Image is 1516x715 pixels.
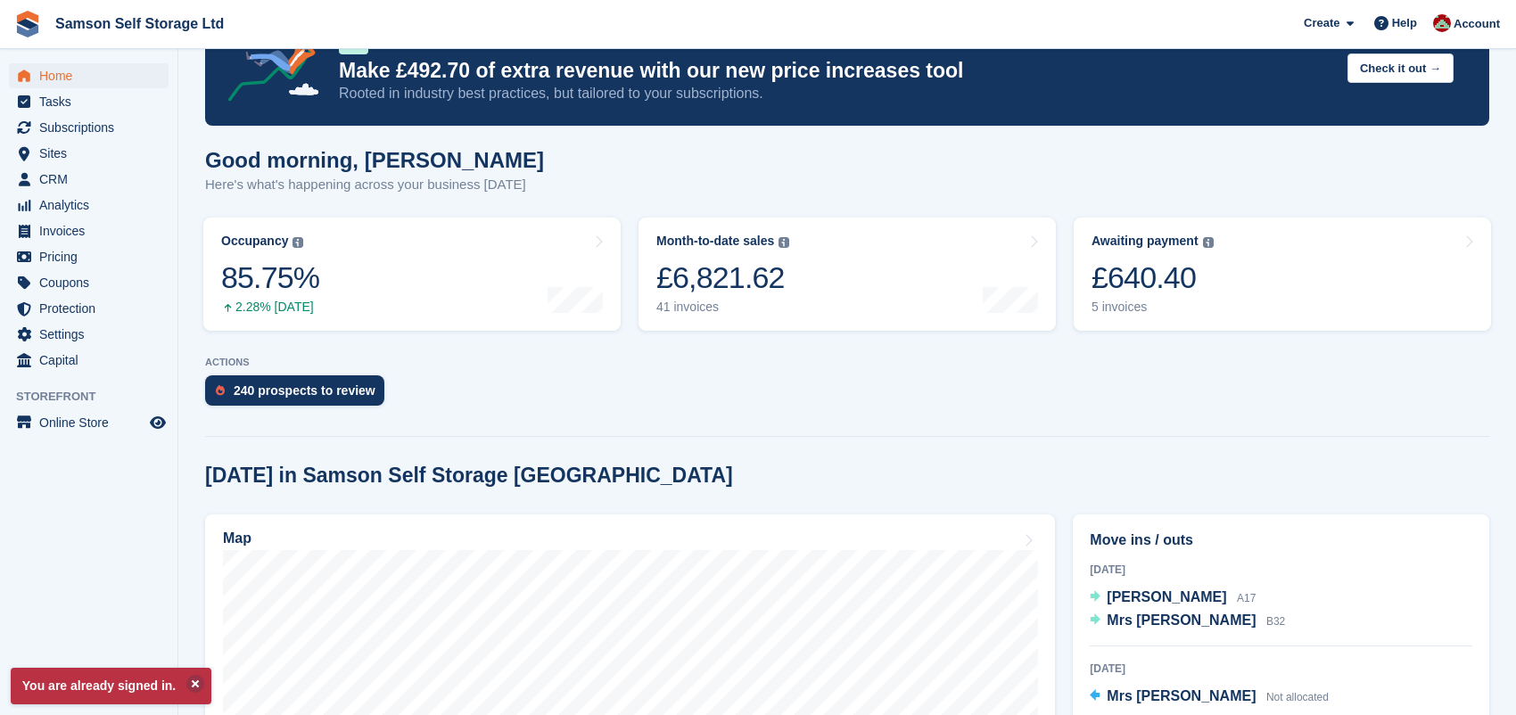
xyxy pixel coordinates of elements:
span: Help [1392,14,1417,32]
a: menu [9,167,169,192]
span: CRM [39,167,146,192]
div: £640.40 [1092,259,1214,296]
a: Samson Self Storage Ltd [48,9,231,38]
div: 5 invoices [1092,300,1214,315]
a: menu [9,89,169,114]
a: menu [9,244,169,269]
span: Protection [39,296,146,321]
span: Invoices [39,218,146,243]
span: Analytics [39,193,146,218]
a: menu [9,218,169,243]
img: prospect-51fa495bee0391a8d652442698ab0144808aea92771e9ea1ae160a38d050c398.svg [216,385,225,396]
img: price-adjustments-announcement-icon-8257ccfd72463d97f412b2fc003d46551f7dbcb40ab6d574587a9cd5c0d94... [213,6,338,108]
a: menu [9,63,169,88]
h2: [DATE] in Samson Self Storage [GEOGRAPHIC_DATA] [205,464,733,488]
img: icon-info-grey-7440780725fd019a000dd9b08b2336e03edf1995a4989e88bcd33f0948082b44.svg [779,237,789,248]
a: menu [9,348,169,373]
div: Occupancy [221,234,288,249]
a: Mrs [PERSON_NAME] B32 [1090,610,1285,633]
span: Sites [39,141,146,166]
h1: Good morning, [PERSON_NAME] [205,148,544,172]
div: [DATE] [1090,562,1472,578]
span: Create [1304,14,1339,32]
span: Home [39,63,146,88]
p: Here's what's happening across your business [DATE] [205,175,544,195]
p: ACTIONS [205,357,1489,368]
a: menu [9,115,169,140]
p: Make £492.70 of extra revenue with our new price increases tool [339,58,1333,84]
span: Settings [39,322,146,347]
img: Ian [1433,14,1451,32]
a: menu [9,410,169,435]
span: Mrs [PERSON_NAME] [1107,612,1256,628]
p: You are already signed in. [11,668,211,704]
span: Pricing [39,244,146,269]
span: Account [1454,15,1500,33]
span: A17 [1237,592,1256,604]
p: Rooted in industry best practices, but tailored to your subscriptions. [339,84,1333,103]
a: Preview store [147,412,169,433]
a: [PERSON_NAME] A17 [1090,587,1256,610]
a: menu [9,322,169,347]
a: Awaiting payment £640.40 5 invoices [1074,218,1491,331]
a: menu [9,270,169,295]
a: Mrs [PERSON_NAME] Not allocated [1090,686,1329,709]
span: B32 [1266,615,1285,628]
a: menu [9,141,169,166]
div: Month-to-date sales [656,234,774,249]
div: £6,821.62 [656,259,789,296]
span: Mrs [PERSON_NAME] [1107,688,1256,703]
a: Occupancy 85.75% 2.28% [DATE] [203,218,621,331]
img: icon-info-grey-7440780725fd019a000dd9b08b2336e03edf1995a4989e88bcd33f0948082b44.svg [1203,237,1214,248]
img: icon-info-grey-7440780725fd019a000dd9b08b2336e03edf1995a4989e88bcd33f0948082b44.svg [292,237,303,248]
img: stora-icon-8386f47178a22dfd0bd8f6a31ec36ba5ce8667c1dd55bd0f319d3a0aa187defe.svg [14,11,41,37]
div: Awaiting payment [1092,234,1199,249]
span: Subscriptions [39,115,146,140]
a: Month-to-date sales £6,821.62 41 invoices [639,218,1056,331]
span: Coupons [39,270,146,295]
div: 41 invoices [656,300,789,315]
button: Check it out → [1347,53,1454,83]
div: 2.28% [DATE] [221,300,319,315]
h2: Map [223,530,251,547]
a: menu [9,193,169,218]
a: menu [9,296,169,321]
span: Online Store [39,410,146,435]
span: Not allocated [1266,691,1329,703]
span: Capital [39,348,146,373]
div: 240 prospects to review [234,383,375,398]
span: [PERSON_NAME] [1107,589,1226,604]
span: Tasks [39,89,146,114]
div: [DATE] [1090,661,1472,677]
div: 85.75% [221,259,319,296]
h2: Move ins / outs [1090,530,1472,551]
span: Storefront [16,388,177,406]
a: 240 prospects to review [205,375,393,415]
